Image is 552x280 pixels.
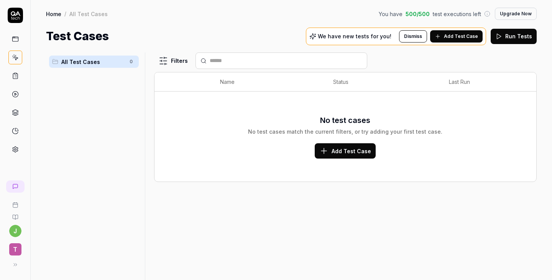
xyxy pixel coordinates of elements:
button: Run Tests [491,29,537,44]
span: 0 [127,57,136,66]
button: T [3,237,27,257]
div: / [64,10,66,18]
button: Add Test Case [430,30,483,43]
span: T [9,243,21,255]
span: test executions left [433,10,481,18]
span: Add Test Case [332,147,371,155]
button: j [9,225,21,237]
a: New conversation [6,180,25,193]
th: Name [212,72,325,92]
span: You have [379,10,402,18]
span: Add Test Case [444,33,478,40]
button: Filters [154,53,192,69]
th: Last Run [441,72,521,92]
a: Home [46,10,61,18]
h3: No test cases [320,115,370,126]
button: Add Test Case [315,143,376,159]
button: Upgrade Now [495,8,537,20]
div: All Test Cases [69,10,108,18]
a: Book a call with us [3,196,27,208]
p: We have new tests for you! [318,34,391,39]
a: Documentation [3,208,27,220]
span: 500 / 500 [406,10,430,18]
span: All Test Cases [61,58,125,66]
h1: Test Cases [46,28,109,45]
th: Status [325,72,441,92]
div: No test cases match the current filters, or try adding your first test case. [248,128,442,136]
button: Dismiss [399,30,427,43]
